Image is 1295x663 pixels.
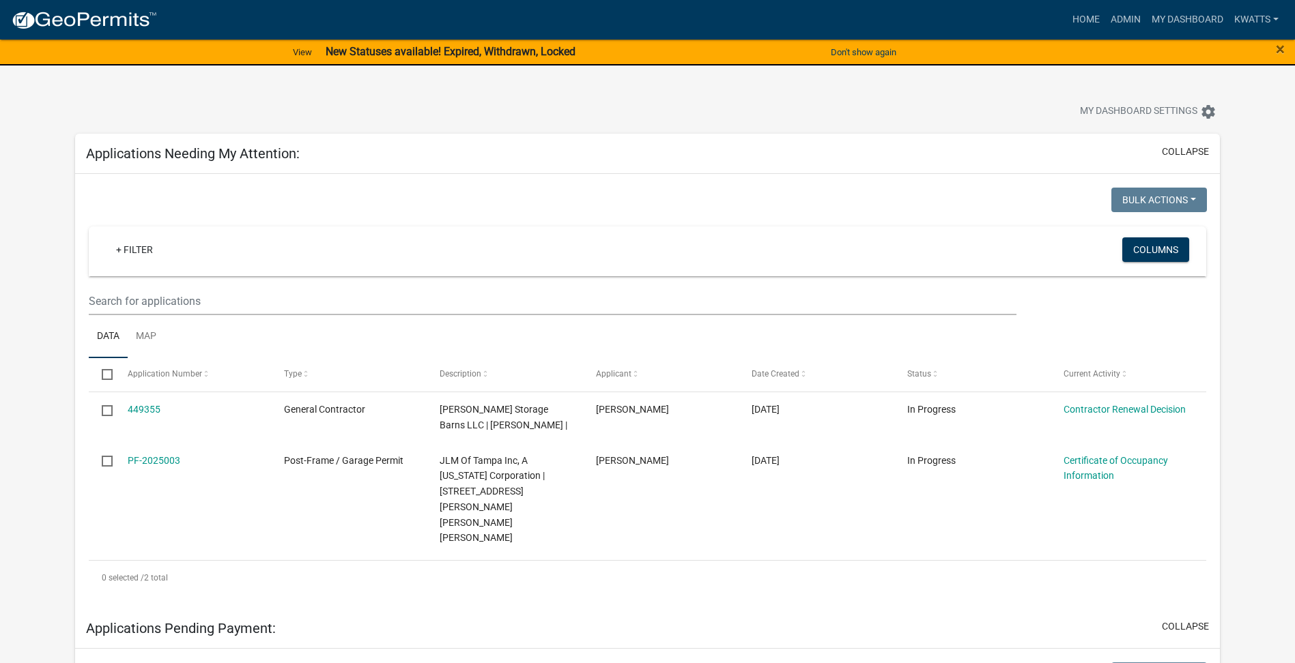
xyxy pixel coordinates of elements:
div: 2 total [89,561,1206,595]
span: 07/14/2025 [752,404,780,415]
span: Current Activity [1064,369,1120,379]
datatable-header-cell: Date Created [739,358,894,391]
button: Close [1276,41,1285,57]
datatable-header-cell: Description [427,358,582,391]
a: My Dashboard [1146,7,1229,33]
button: collapse [1162,145,1209,159]
span: Applicant [596,369,631,379]
div: collapse [75,174,1220,608]
span: Raber Storage Barns LLC | Marvin Raber | [440,404,567,430]
span: My Dashboard Settings [1080,104,1197,120]
datatable-header-cell: Application Number [115,358,270,391]
span: Application Number [128,369,202,379]
a: Admin [1105,7,1146,33]
h5: Applications Needing My Attention: [86,145,300,162]
strong: New Statuses available! Expired, Withdrawn, Locked [326,45,575,58]
input: Search for applications [89,287,1016,315]
span: 0 selected / [102,573,144,583]
a: Map [128,315,165,359]
datatable-header-cell: Current Activity [1050,358,1206,391]
a: Home [1067,7,1105,33]
a: + Filter [105,237,164,262]
span: Status [907,369,931,379]
span: In Progress [907,404,956,415]
span: × [1276,40,1285,59]
datatable-header-cell: Select [89,358,115,391]
button: My Dashboard Settingssettings [1069,98,1227,125]
button: collapse [1162,619,1209,634]
span: Post-Frame / Garage Permit [284,455,403,466]
span: Marvin Raber [596,404,669,415]
span: General Contractor [284,404,365,415]
button: Bulk Actions [1111,188,1207,212]
a: Contractor Renewal Decision [1064,404,1186,415]
h5: Applications Pending Payment: [86,620,276,636]
a: Certificate of Occupancy Information [1064,455,1168,482]
button: Columns [1122,237,1189,262]
button: Don't show again [825,41,902,63]
datatable-header-cell: Status [894,358,1050,391]
a: PF-2025003 [128,455,180,466]
span: Date Created [752,369,799,379]
span: Type [284,369,302,379]
span: Larry Boston [596,455,669,466]
span: JLM Of Tampa Inc, A Florida Corporation | 19175 N. Dale Mabry Hwy, Lutz [440,455,545,544]
span: In Progress [907,455,956,466]
datatable-header-cell: Applicant [582,358,738,391]
a: 449355 [128,404,160,415]
i: settings [1200,104,1216,120]
a: Data [89,315,128,359]
span: Description [440,369,481,379]
a: View [287,41,317,63]
span: 01/16/2025 [752,455,780,466]
a: Kwatts [1229,7,1284,33]
datatable-header-cell: Type [271,358,427,391]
